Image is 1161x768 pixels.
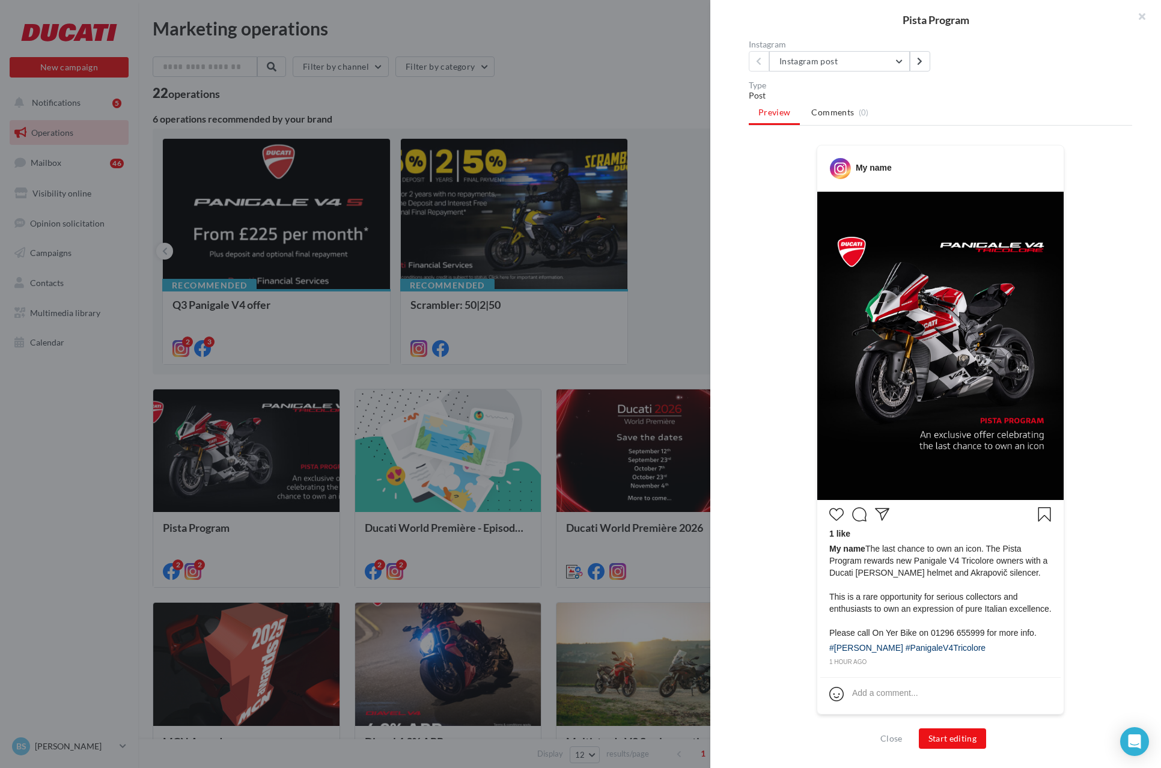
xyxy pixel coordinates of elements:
[829,544,865,553] span: My name
[852,687,918,699] div: Add a comment...
[859,108,869,117] span: (0)
[876,731,907,746] button: Close
[919,728,987,749] button: Start editing
[829,687,844,701] svg: Emoji
[811,106,854,118] span: Comments
[749,90,1132,102] div: Post
[852,507,867,522] svg: Commenter
[817,715,1064,730] div: Non-contractual preview
[749,40,936,49] div: Instagram
[1037,507,1052,522] svg: Enregistrer
[1120,727,1149,756] div: Open Intercom Messenger
[749,81,1132,90] div: Type
[769,51,910,72] button: Instagram post
[829,543,1052,639] span: The last chance to own an icon. The Pista Program rewards new Panigale V4 Tricolore owners with a...
[730,14,1142,25] div: Pista Program
[875,507,889,522] svg: Partager la publication
[829,507,844,522] svg: J’aime
[829,528,1052,543] div: 1 like
[829,657,1052,668] div: 1 hour ago
[856,162,892,174] div: My name
[829,642,986,657] div: #[PERSON_NAME] #PanigaleV4Tricolore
